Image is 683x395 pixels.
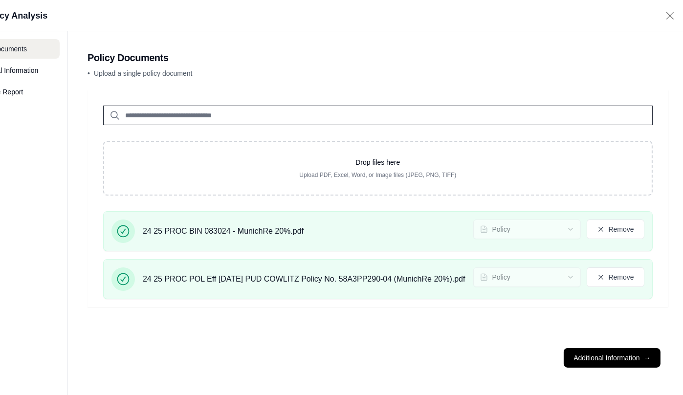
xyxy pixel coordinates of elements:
[94,69,193,77] span: Upload a single policy document
[120,171,636,179] p: Upload PDF, Excel, Word, or Image files (JPEG, PNG, TIFF)
[88,51,668,65] h2: Policy Documents
[564,348,660,368] button: Additional Information→
[587,267,644,287] button: Remove
[143,273,465,285] span: 24 25 PROC POL Eff [DATE] PUD COWLITZ Policy No. 58A3PP290-04 (MunichRe 20%).pdf
[88,69,90,77] span: •
[143,225,304,237] span: 24 25 PROC BIN 083024 - MunichRe 20%.pdf
[644,353,651,363] span: →
[120,157,636,167] p: Drop files here
[587,219,644,239] button: Remove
